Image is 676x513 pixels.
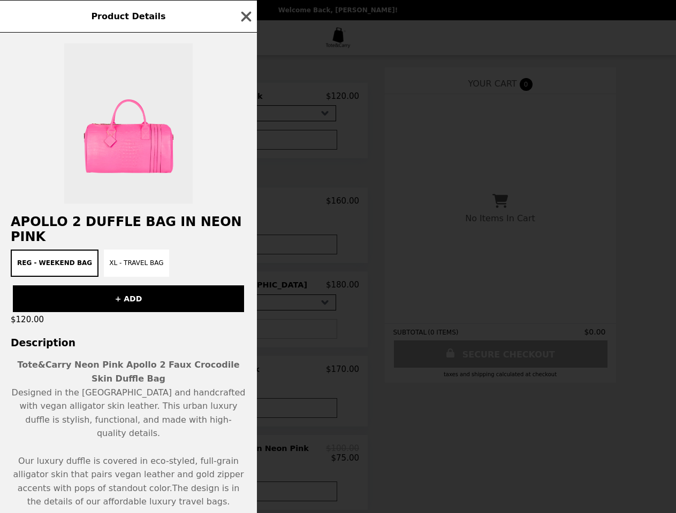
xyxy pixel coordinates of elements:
[11,250,98,277] button: Reg - Weekend Bag
[13,456,244,493] span: Our luxury duffle is covered in eco-styled, full-grain alligator skin that pairs vegan leather an...
[12,387,246,425] span: Designed in the [GEOGRAPHIC_DATA] and handcrafted with vegan alligator skin leather. This urban l...
[64,43,193,204] img: Reg - Weekend Bag
[91,11,165,21] span: Product Details
[129,428,160,438] span: details.
[17,360,239,384] strong: Tote&Carry Neon Pink Apollo 2 Faux Crocodile Skin Duffle Bag
[104,250,169,277] button: XL - Travel Bag
[13,285,244,312] button: + ADD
